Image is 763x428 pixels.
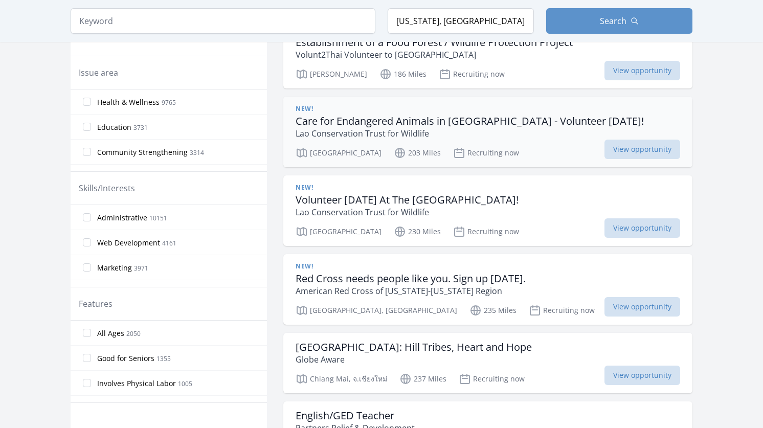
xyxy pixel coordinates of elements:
span: View opportunity [604,61,680,80]
span: Marketing [97,263,132,273]
p: 235 Miles [469,304,517,317]
span: 3314 [190,148,204,157]
span: Web Development [97,238,160,248]
p: Recruiting now [459,373,525,385]
span: Good for Seniors [97,353,154,364]
p: Recruiting now [529,304,595,317]
input: Involves Physical Labor 1005 [83,379,91,387]
span: Health & Wellness [97,97,160,107]
p: Recruiting now [453,147,519,159]
p: [PERSON_NAME] [296,68,367,80]
input: Health & Wellness 9765 [83,98,91,106]
span: 4161 [162,239,176,247]
p: Lao Conservation Trust for Wildlife [296,127,644,140]
h3: [GEOGRAPHIC_DATA]: Hill Tribes, Heart and Hope [296,341,532,353]
p: [GEOGRAPHIC_DATA], [GEOGRAPHIC_DATA] [296,304,457,317]
span: 3971 [134,264,148,273]
a: New! Care for Endangered Animals in [GEOGRAPHIC_DATA] - Volunteer [DATE]! Lao Conservation Trust ... [283,97,692,167]
input: Education 3731 [83,123,91,131]
span: New! [296,184,313,192]
span: View opportunity [604,140,680,159]
span: 10151 [149,214,167,222]
p: Globe Aware [296,353,532,366]
input: Keyword [71,8,375,34]
span: 1005 [178,379,192,388]
p: 203 Miles [394,147,441,159]
input: Marketing 3971 [83,263,91,272]
span: Administrative [97,213,147,223]
span: All Ages [97,328,124,339]
span: View opportunity [604,218,680,238]
span: 9765 [162,98,176,107]
span: 2050 [126,329,141,338]
p: Recruiting now [453,226,519,238]
a: New! Red Cross needs people like you. Sign up [DATE]. American Red Cross of [US_STATE]-[US_STATE]... [283,254,692,325]
button: Search [546,8,692,34]
p: Chiang Mai, จ.เชียงใหม่ [296,373,387,385]
p: 237 Miles [399,373,446,385]
a: New! Volunteer [DATE] At The [GEOGRAPHIC_DATA]! Lao Conservation Trust for Wildlife [GEOGRAPHIC_D... [283,175,692,246]
h3: Red Cross needs people like you. Sign up [DATE]. [296,273,526,285]
h3: Establishment of a Food Forest / Wildlife Protection Project [296,36,573,49]
span: 1355 [156,354,171,363]
p: Recruiting now [439,68,505,80]
span: View opportunity [604,366,680,385]
p: [GEOGRAPHIC_DATA] [296,147,381,159]
h3: Care for Endangered Animals in [GEOGRAPHIC_DATA] - Volunteer [DATE]! [296,115,644,127]
p: 186 Miles [379,68,427,80]
input: Administrative 10151 [83,213,91,221]
input: All Ages 2050 [83,329,91,337]
input: Good for Seniors 1355 [83,354,91,362]
input: Web Development 4161 [83,238,91,246]
span: Education [97,122,131,132]
p: [GEOGRAPHIC_DATA] [296,226,381,238]
h3: English/GED Teacher [296,410,415,422]
a: [GEOGRAPHIC_DATA]: Hill Tribes, Heart and Hope Globe Aware Chiang Mai, จ.เชียงใหม่ 237 Miles Recr... [283,333,692,393]
p: 230 Miles [394,226,441,238]
legend: Skills/Interests [79,182,135,194]
span: 3731 [133,123,148,132]
legend: Features [79,298,113,310]
input: Location [388,8,534,34]
span: Community Strengthening [97,147,188,157]
span: Search [600,15,626,27]
span: New! [296,262,313,271]
a: New! Establishment of a Food Forest / Wildlife Protection Project Volunt2Thai Volunteer to [GEOGR... [283,18,692,88]
h3: Volunteer [DATE] At The [GEOGRAPHIC_DATA]! [296,194,519,206]
legend: Issue area [79,66,118,79]
span: New! [296,105,313,113]
input: Community Strengthening 3314 [83,148,91,156]
span: View opportunity [604,297,680,317]
p: Volunt2Thai Volunteer to [GEOGRAPHIC_DATA] [296,49,573,61]
p: Lao Conservation Trust for Wildlife [296,206,519,218]
p: American Red Cross of [US_STATE]-[US_STATE] Region [296,285,526,297]
span: Involves Physical Labor [97,378,176,389]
